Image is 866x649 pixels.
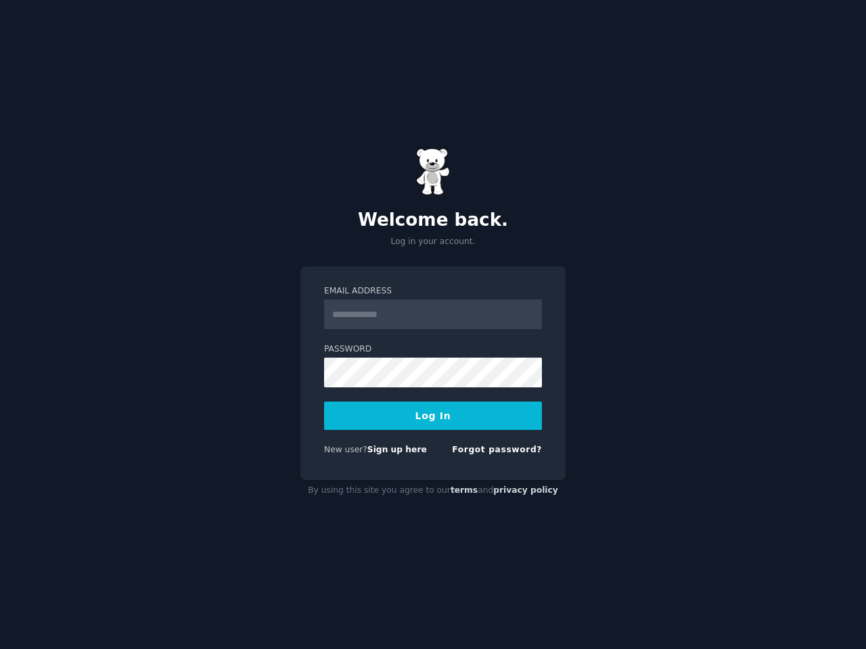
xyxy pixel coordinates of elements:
p: Log in your account. [300,236,566,248]
span: New user? [324,445,367,454]
button: Log In [324,402,542,430]
label: Email Address [324,285,542,297]
div: By using this site you agree to our and [300,480,566,502]
a: terms [451,485,478,495]
a: privacy policy [493,485,558,495]
a: Sign up here [367,445,427,454]
img: Gummy Bear [416,148,450,195]
label: Password [324,343,542,356]
a: Forgot password? [452,445,542,454]
h2: Welcome back. [300,210,566,231]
